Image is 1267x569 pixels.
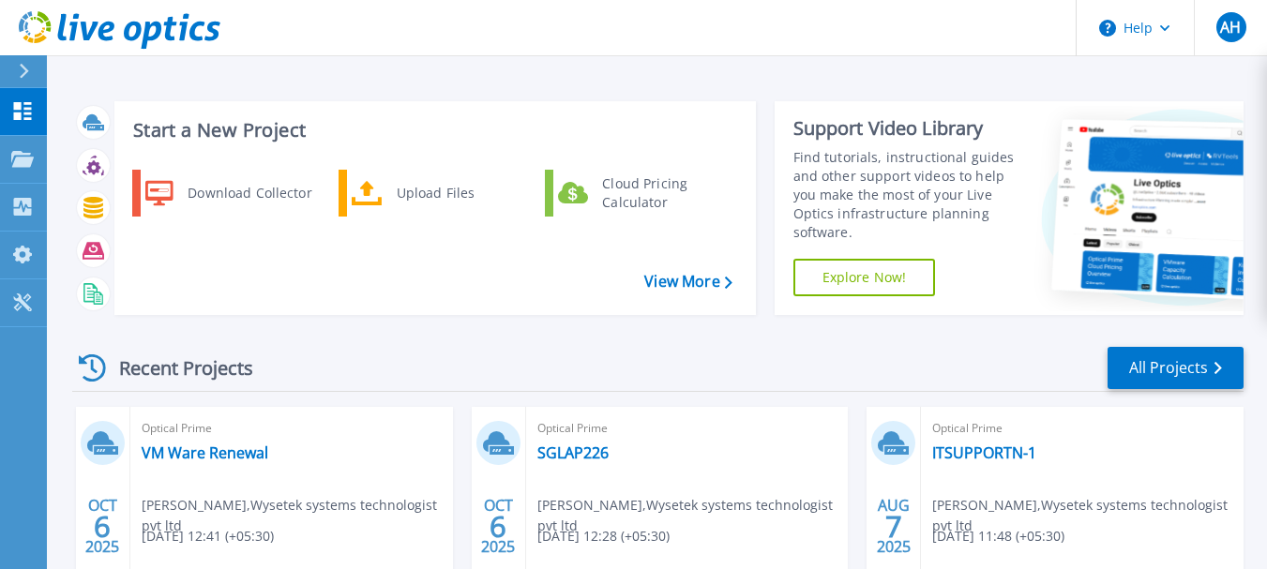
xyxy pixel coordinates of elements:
[793,148,1027,242] div: Find tutorials, instructional guides and other support videos to help you make the most of your L...
[644,273,732,291] a: View More
[133,120,732,141] h3: Start a New Project
[885,518,902,534] span: 7
[339,170,531,217] a: Upload Files
[387,174,526,212] div: Upload Files
[545,170,737,217] a: Cloud Pricing Calculator
[537,443,609,462] a: SGLAP226
[793,259,936,296] a: Explore Now!
[142,495,453,536] span: [PERSON_NAME] , Wysetek systems technologist pvt ltd
[84,492,120,561] div: OCT 2025
[537,526,670,547] span: [DATE] 12:28 (+05:30)
[876,492,912,561] div: AUG 2025
[142,418,442,439] span: Optical Prime
[932,526,1064,547] span: [DATE] 11:48 (+05:30)
[142,526,274,547] span: [DATE] 12:41 (+05:30)
[72,345,279,391] div: Recent Projects
[132,170,324,217] a: Download Collector
[793,116,1027,141] div: Support Video Library
[537,495,849,536] span: [PERSON_NAME] , Wysetek systems technologist pvt ltd
[537,418,837,439] span: Optical Prime
[142,443,268,462] a: VM Ware Renewal
[490,518,506,534] span: 6
[1220,20,1241,35] span: AH
[932,443,1036,462] a: ITSUPPORTN-1
[480,492,516,561] div: OCT 2025
[178,174,320,212] div: Download Collector
[932,418,1232,439] span: Optical Prime
[1108,347,1244,389] a: All Projects
[94,518,111,534] span: 6
[932,495,1244,536] span: [PERSON_NAME] , Wysetek systems technologist pvt ltd
[593,174,732,212] div: Cloud Pricing Calculator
